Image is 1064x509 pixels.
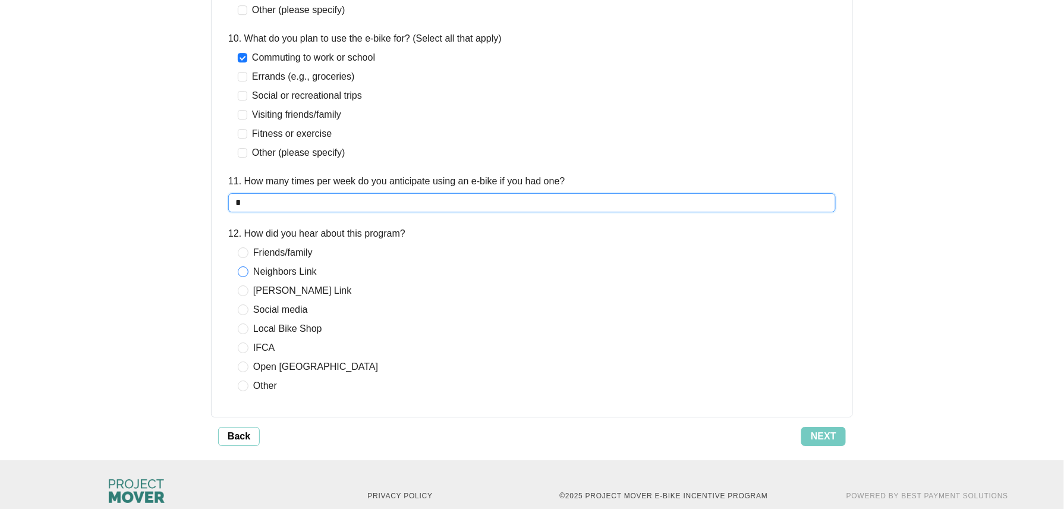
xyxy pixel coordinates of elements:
[811,429,836,444] span: Next
[228,174,565,188] label: 11. How many times per week do you anticipate using an e-bike if you had one?
[247,3,350,17] span: Other (please specify)
[228,32,502,46] label: 10. What do you plan to use the e-bike for? (Select all that apply)
[228,227,405,241] label: 12. How did you hear about this program?
[539,491,789,501] p: © 2025 Project MOVER E-Bike Incentive Program
[248,303,313,317] span: Social media
[247,146,350,160] span: Other (please specify)
[801,427,846,446] button: Next
[218,427,260,446] button: Back
[248,379,282,393] span: Other
[248,360,383,374] span: Open [GEOGRAPHIC_DATA]
[368,492,433,500] a: Privacy Policy
[248,246,317,260] span: Friends/family
[846,492,1008,500] a: Powered By Best Payment Solutions
[247,51,380,65] span: Commuting to work or school
[228,429,250,444] span: Back
[248,265,322,279] span: Neighbors Link
[248,322,327,336] span: Local Bike Shop
[109,479,165,503] img: Columbus City Council
[247,108,346,122] span: Visiting friends/family
[248,341,279,355] span: IFCA
[247,89,367,103] span: Social or recreational trips
[228,193,836,212] input: 11. How many times per week do you anticipate using an e-bike if you had one?
[248,284,356,298] span: [PERSON_NAME] Link
[247,70,360,84] span: Errands (e.g., groceries)
[247,127,336,141] span: Fitness or exercise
